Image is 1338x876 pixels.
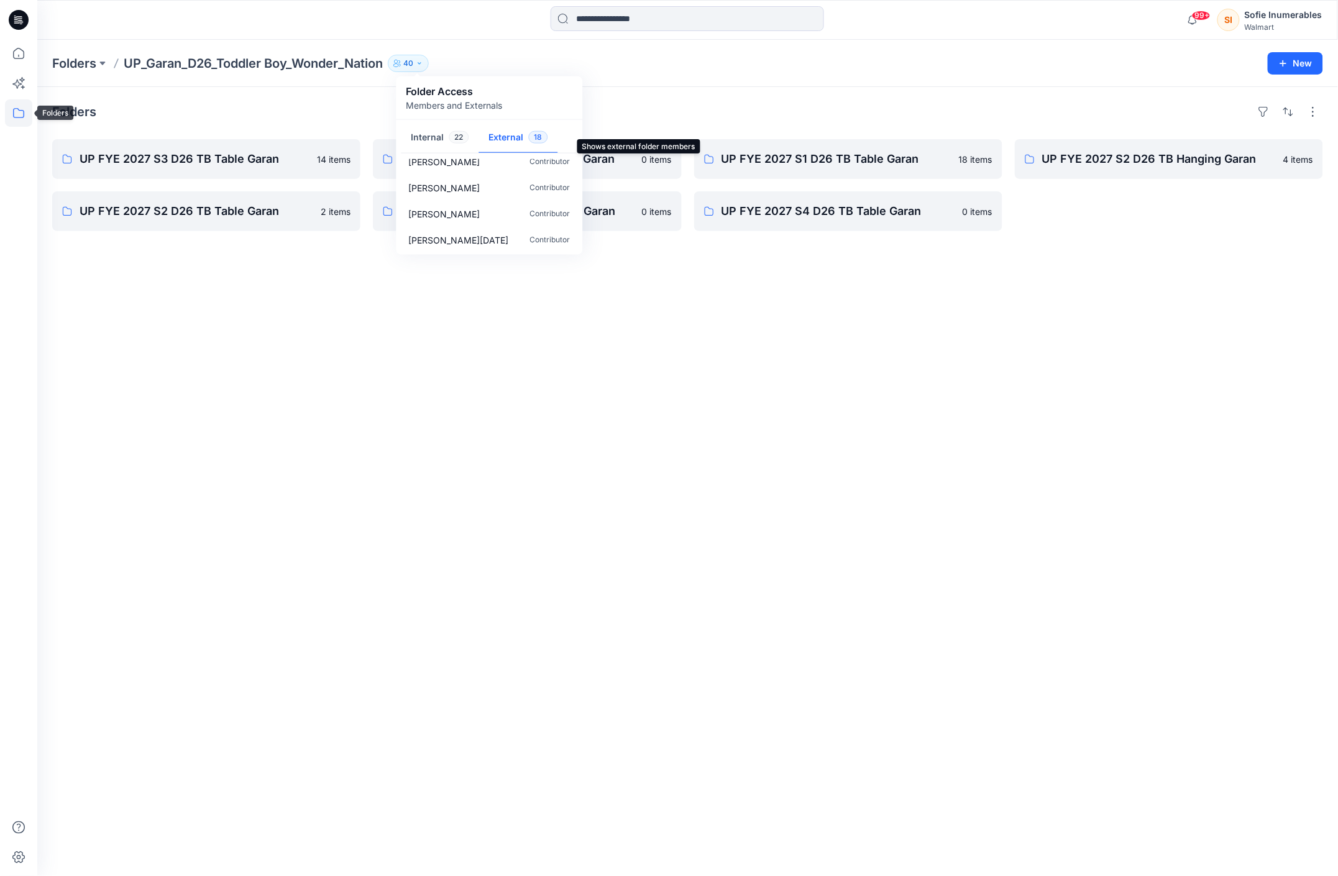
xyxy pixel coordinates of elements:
p: 2 items [321,205,351,218]
p: 0 items [963,205,992,218]
p: Maddy Geftic [409,155,480,168]
p: Contributor [530,155,570,168]
a: [PERSON_NAME]Contributor [399,201,580,227]
p: 14 items [317,153,351,166]
span: 18 [529,131,548,144]
a: UP FYE 2027 S2 D26 TB Hanging Garan4 items [1015,139,1323,179]
p: Folder Access [406,84,503,99]
p: 40 [403,57,413,70]
p: Contributor [530,233,570,246]
p: 4 items [1283,153,1313,166]
a: [PERSON_NAME][DATE]Contributor [399,227,580,253]
a: UP FYE 2027 S3 D26 TB Table Garan14 items [52,139,360,179]
a: UP FYE 2027 S4 D26 TB Hanging Garan0 items [373,191,681,231]
a: UP FYE 2027 S1 D26 TB Table Garan18 items [694,139,1002,179]
button: 40 [388,55,429,72]
p: Contributor [530,207,570,220]
p: UP FYE 2027 S3 D26 TB Table Garan [80,150,309,168]
a: UP FYE 2027 S2 D26 TB Table Garan2 items [52,191,360,231]
p: UP FYE 2027 S2 D26 TB Table Garan [80,203,313,220]
p: UP_Garan_D26_Toddler Boy_Wonder_Nation [124,55,383,72]
div: SI [1217,9,1240,31]
p: Contributor [530,181,570,194]
span: 22 [449,131,469,144]
div: Sofie Inumerables [1245,7,1322,22]
p: Rebecca Martin [409,207,480,220]
p: 18 items [959,153,992,166]
a: Folders [52,55,96,72]
button: Internal [401,122,479,154]
p: Members and Externals [406,99,503,112]
p: 0 items [642,153,672,166]
p: Jessica Goff [409,181,480,194]
button: New [1268,52,1323,75]
a: [PERSON_NAME]Contributor [399,148,580,175]
p: UP FYE 2027 S1 D26 TB Table Garan [722,150,951,168]
div: Walmart [1245,22,1322,32]
a: UP FYE 2027 S4 D26 TB Table Garan0 items [694,191,1002,231]
p: UP FYE 2027 S2 D26 TB Hanging Garan [1042,150,1276,168]
span: 99+ [1192,11,1211,21]
p: UP FYE 2027 S4 D26 TB Table Garan [722,203,955,220]
h4: Folders [52,104,96,119]
button: External [479,122,558,154]
p: Emahnuyah Noel [409,233,509,246]
p: 0 items [642,205,672,218]
a: UP FYE 2027 S3 D26 TB Hanging Garan0 items [373,139,681,179]
a: [PERSON_NAME]Contributor [399,175,580,201]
